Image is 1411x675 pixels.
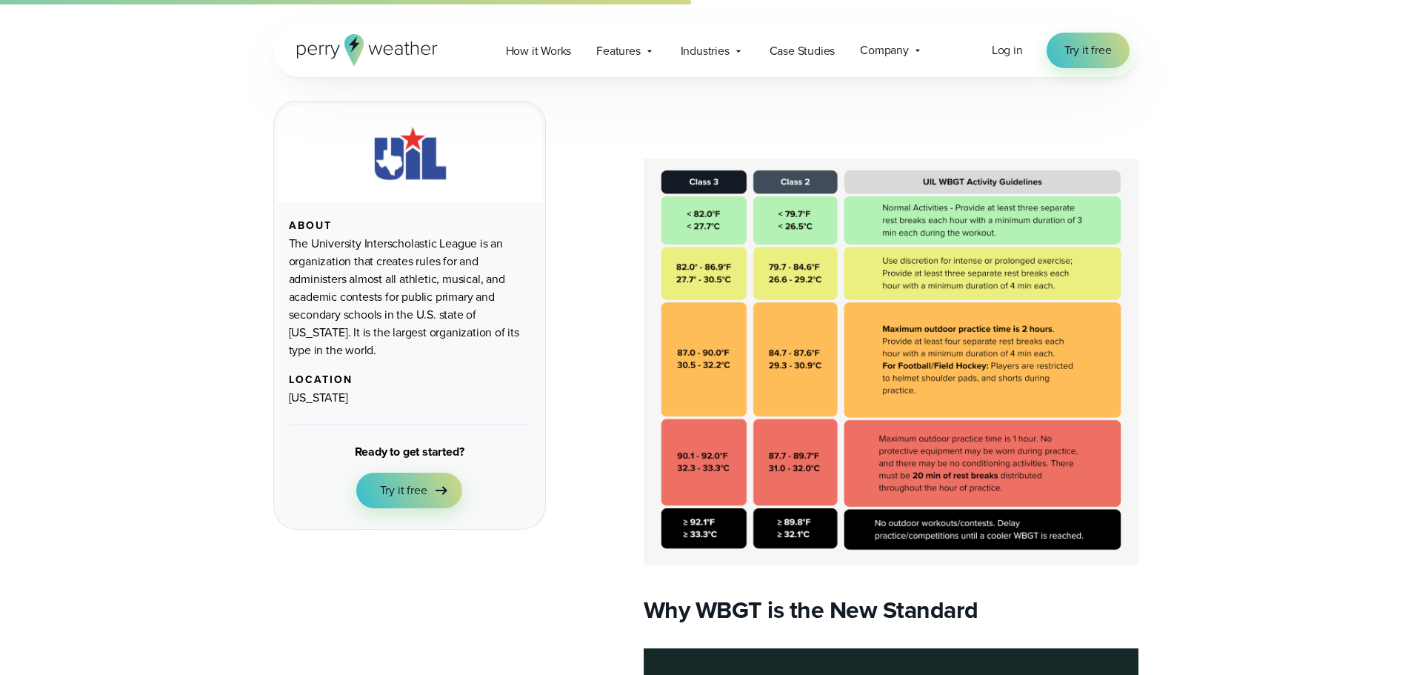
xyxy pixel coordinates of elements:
span: Features [596,42,640,60]
span: Industries [681,42,730,60]
div: Ready to get started? [355,443,464,461]
div: Location [289,374,530,386]
span: Try it free [1064,41,1112,59]
div: The University Interscholastic League is an organization that creates rules for and administers a... [289,235,530,359]
h2: Why WBGT is the New Standard [644,595,1138,625]
a: Try it free [1047,33,1130,68]
span: Try it free [380,482,427,499]
div: [US_STATE] [289,389,530,407]
span: How it Works [506,42,572,60]
a: Log in [992,41,1023,59]
img: UIL WBGT Guidelines texas state weather policies [644,159,1138,565]
img: UIL.svg [360,122,459,184]
a: Case Studies [757,36,848,66]
a: Try it free [356,473,463,508]
div: About [289,220,530,232]
a: How it Works [493,36,584,66]
span: Company [860,41,909,59]
span: Case Studies [770,42,835,60]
